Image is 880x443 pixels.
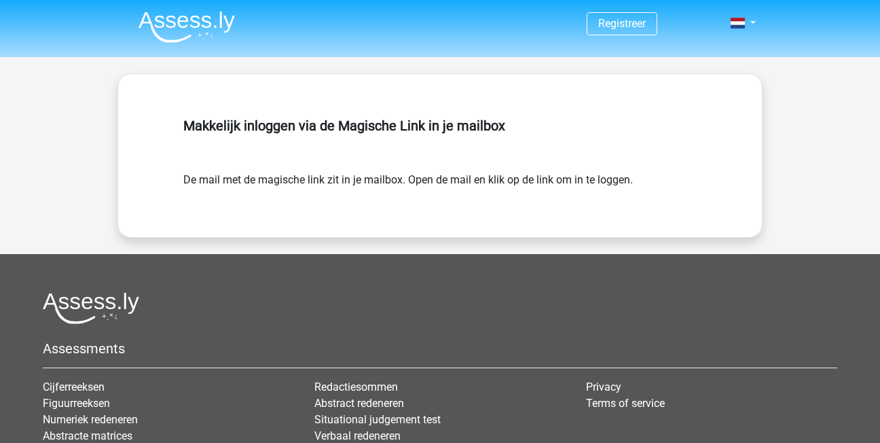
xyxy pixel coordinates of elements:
h5: Assessments [43,340,837,357]
a: Redactiesommen [314,380,398,393]
a: Abstracte matrices [43,429,132,442]
h5: Makkelijk inloggen via de Magische Link in je mailbox [183,118,697,134]
a: Situational judgement test [314,413,441,426]
a: Figuurreeksen [43,397,110,410]
img: Assessly [139,11,235,43]
a: Terms of service [586,397,665,410]
form: De mail met de magische link zit in je mailbox. Open de mail en klik op de link om in te loggen. [183,172,697,188]
a: Privacy [586,380,621,393]
a: Numeriek redeneren [43,413,138,426]
a: Abstract redeneren [314,397,404,410]
a: Cijferreeksen [43,380,105,393]
img: Assessly logo [43,292,139,324]
a: Registreer [598,17,646,30]
a: Verbaal redeneren [314,429,401,442]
